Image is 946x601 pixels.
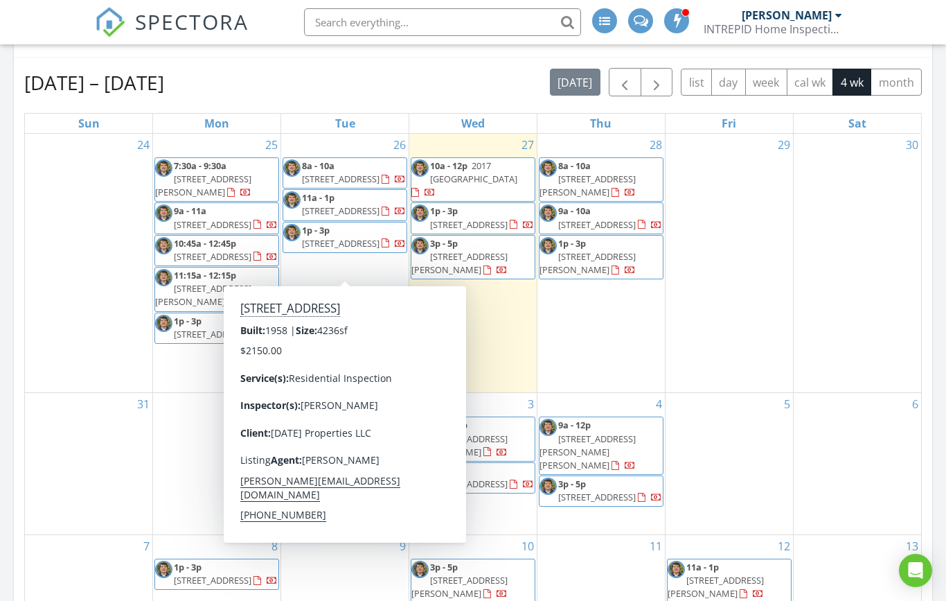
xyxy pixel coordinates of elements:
[775,535,793,557] a: Go to September 12, 2025
[519,134,537,156] a: Go to August 27, 2025
[174,315,278,340] a: 1p - 3p [STREET_ADDRESS]
[174,574,251,586] span: [STREET_ADDRESS]
[519,535,537,557] a: Go to September 10, 2025
[153,134,281,393] td: Go to August 25, 2025
[154,157,279,202] a: 7:30a - 9:30a [STREET_ADDRESS][PERSON_NAME]
[302,204,380,217] span: [STREET_ADDRESS]
[411,202,535,234] a: 1p - 3p [STREET_ADDRESS]
[154,559,279,590] a: 1p - 3p [STREET_ADDRESS]
[539,173,636,198] span: [STREET_ADDRESS][PERSON_NAME]
[539,159,557,177] img: img_8328.jpeg
[283,224,301,241] img: img_8328.jpeg
[283,191,301,209] img: img_8328.jpeg
[154,313,279,344] a: 1p - 3p [STREET_ADDRESS]
[24,69,164,96] h2: [DATE] – [DATE]
[411,561,508,600] a: 3p - 5p [STREET_ADDRESS][PERSON_NAME]
[281,134,409,393] td: Go to August 26, 2025
[909,393,921,415] a: Go to September 6, 2025
[174,204,206,217] span: 9a - 11a
[587,114,614,133] a: Thursday
[302,419,334,431] span: 9a - 11a
[302,159,406,185] a: 8a - 10a [STREET_ADDRESS]
[539,159,636,198] a: 8a - 10a [STREET_ADDRESS][PERSON_NAME]
[539,419,636,471] a: 9a - 12p [STREET_ADDRESS][PERSON_NAME][PERSON_NAME]
[411,462,535,494] a: 1p - 3p [STREET_ADDRESS]
[302,237,380,250] span: [STREET_ADDRESS]
[411,419,429,436] img: img_8328.jpeg
[430,419,467,431] span: 10a - 12p
[871,69,922,96] button: month
[155,282,251,308] span: [STREET_ADDRESS][PERSON_NAME]
[302,191,334,204] span: 11a - 1p
[539,419,557,436] img: img_8328.jpeg
[174,159,226,172] span: 7:30a - 9:30a
[846,114,869,133] a: Saturday
[539,235,663,280] a: 1p - 3p [STREET_ADDRESS][PERSON_NAME]
[537,393,665,534] td: Go to September 4, 2025
[155,315,172,332] img: img_8328.jpeg
[686,561,719,573] span: 11a - 1p
[283,417,407,462] a: 9a - 11a [STREET_ADDRESS][PERSON_NAME]
[539,417,663,475] a: 9a - 12p [STREET_ADDRESS][PERSON_NAME][PERSON_NAME]
[430,478,508,490] span: [STREET_ADDRESS]
[539,250,636,276] span: [STREET_ADDRESS][PERSON_NAME]
[302,191,406,217] a: 11a - 1p [STREET_ADDRESS]
[154,267,279,312] a: 11:15a - 12:15p [STREET_ADDRESS][PERSON_NAME]
[539,476,663,507] a: 3p - 5p [STREET_ADDRESS]
[711,69,746,96] button: day
[302,224,406,250] a: 1p - 3p [STREET_ADDRESS]
[539,202,663,234] a: 9a - 10a [STREET_ADDRESS]
[558,478,662,503] a: 3p - 5p [STREET_ADDRESS]
[430,204,534,230] a: 1p - 3p [STREET_ADDRESS]
[430,218,508,231] span: [STREET_ADDRESS]
[397,535,409,557] a: Go to September 9, 2025
[539,433,636,471] span: [STREET_ADDRESS][PERSON_NAME][PERSON_NAME]
[411,574,508,600] span: [STREET_ADDRESS][PERSON_NAME]
[283,419,301,436] img: img_8328.jpeg
[155,159,172,177] img: img_8328.jpeg
[281,393,409,534] td: Go to September 2, 2025
[135,7,249,36] span: SPECTORA
[283,419,380,458] a: 9a - 11a [STREET_ADDRESS][PERSON_NAME]
[174,250,251,263] span: [STREET_ADDRESS]
[174,315,202,327] span: 1p - 3p
[269,393,280,415] a: Go to September 1, 2025
[558,204,591,217] span: 9a - 10a
[174,561,278,586] a: 1p - 3p [STREET_ADDRESS]
[430,464,458,477] span: 1p - 3p
[539,478,557,495] img: img_8328.jpeg
[95,19,249,48] a: SPECTORA
[539,157,663,202] a: 8a - 10a [STREET_ADDRESS][PERSON_NAME]
[409,134,537,393] td: Go to August 27, 2025
[283,189,407,220] a: 11a - 1p [STREET_ADDRESS]
[411,433,508,458] span: [STREET_ADDRESS][PERSON_NAME]
[411,159,429,177] img: img_8328.jpeg
[668,561,685,578] img: img_8328.jpeg
[781,393,793,415] a: Go to September 5, 2025
[550,69,600,96] button: [DATE]
[719,114,739,133] a: Friday
[668,561,764,600] a: 11a - 1p [STREET_ADDRESS][PERSON_NAME]
[668,574,764,600] span: [STREET_ADDRESS][PERSON_NAME]
[304,8,581,36] input: Search everything...
[539,237,557,254] img: img_8328.jpeg
[647,134,665,156] a: Go to August 28, 2025
[174,204,278,230] a: 9a - 11a [STREET_ADDRESS]
[558,204,662,230] a: 9a - 10a [STREET_ADDRESS]
[154,202,279,234] a: 9a - 11a [STREET_ADDRESS]
[832,69,871,96] button: 4 wk
[154,235,279,266] a: 10:45a - 12:45p [STREET_ADDRESS]
[174,237,236,250] span: 10:45a - 12:45p
[641,68,673,96] button: Next
[409,393,537,534] td: Go to September 3, 2025
[558,491,636,503] span: [STREET_ADDRESS]
[134,134,152,156] a: Go to August 24, 2025
[665,134,793,393] td: Go to August 29, 2025
[75,114,102,133] a: Sunday
[155,173,251,198] span: [STREET_ADDRESS][PERSON_NAME]
[283,159,301,177] img: img_8328.jpeg
[174,218,251,231] span: [STREET_ADDRESS]
[141,535,152,557] a: Go to September 7, 2025
[411,417,535,462] a: 10a - 12p [STREET_ADDRESS][PERSON_NAME]
[174,561,202,573] span: 1p - 3p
